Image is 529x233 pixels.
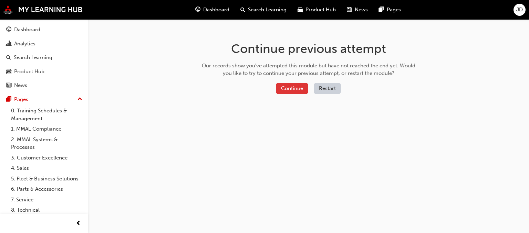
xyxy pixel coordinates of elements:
[276,83,308,94] button: Continue
[14,81,27,89] div: News
[240,5,245,14] span: search-icon
[6,41,11,47] span: chart-icon
[3,37,85,50] a: Analytics
[298,5,303,14] span: car-icon
[76,219,81,228] span: prev-icon
[3,5,83,14] img: mmal
[199,41,418,56] h1: Continue previous attempt
[14,40,35,48] div: Analytics
[3,93,85,106] button: Pages
[379,5,384,14] span: pages-icon
[235,3,292,17] a: search-iconSearch Learning
[3,23,85,36] a: Dashboard
[514,4,526,16] button: JD
[8,195,85,205] a: 7. Service
[373,3,406,17] a: pages-iconPages
[190,3,235,17] a: guage-iconDashboard
[355,6,368,14] span: News
[8,184,85,195] a: 6. Parts & Accessories
[8,124,85,134] a: 1. MMAL Compliance
[248,6,287,14] span: Search Learning
[8,134,85,153] a: 2. MMAL Systems & Processes
[8,163,85,174] a: 4. Sales
[6,97,11,103] span: pages-icon
[8,153,85,163] a: 3. Customer Excellence
[3,22,85,93] button: DashboardAnalyticsSearch LearningProduct HubNews
[77,95,82,104] span: up-icon
[387,6,401,14] span: Pages
[8,174,85,184] a: 5. Fleet & Business Solutions
[3,65,85,78] a: Product Hub
[314,83,341,94] button: Restart
[6,27,11,33] span: guage-icon
[341,3,373,17] a: news-iconNews
[14,96,28,103] div: Pages
[14,54,52,62] div: Search Learning
[8,106,85,124] a: 0. Training Schedules & Management
[6,82,11,89] span: news-icon
[6,69,11,75] span: car-icon
[3,51,85,64] a: Search Learning
[305,6,336,14] span: Product Hub
[195,5,200,14] span: guage-icon
[292,3,341,17] a: car-iconProduct Hub
[203,6,229,14] span: Dashboard
[3,79,85,92] a: News
[347,5,352,14] span: news-icon
[14,26,40,34] div: Dashboard
[8,205,85,215] a: 8. Technical
[199,62,418,77] div: Our records show you've attempted this module but have not reached the end yet. Would you like to...
[14,68,44,76] div: Product Hub
[6,55,11,61] span: search-icon
[516,6,523,14] span: JD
